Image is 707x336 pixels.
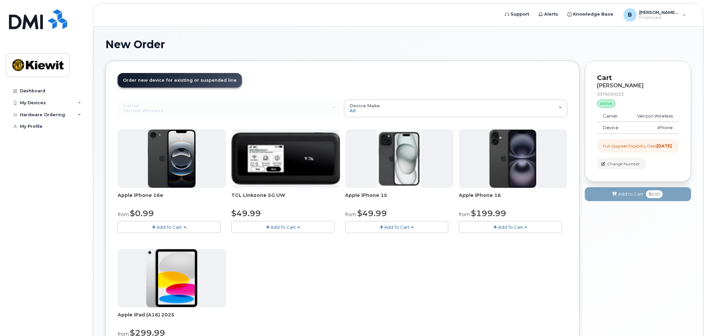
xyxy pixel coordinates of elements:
[471,209,507,218] span: $199.99
[627,110,679,122] td: Verizon Wireless
[350,108,356,113] span: All
[350,103,380,108] span: Device Make
[118,211,129,217] small: from
[345,192,454,205] div: Apple iPhone 15
[345,221,448,233] button: Add To Cart
[597,110,627,122] td: Carrier
[498,224,523,230] span: Add To Cart
[130,209,154,218] span: $0.99
[157,224,182,230] span: Add To Cart
[597,100,616,108] div: active
[603,143,672,149] div: Full Upgrade Eligibility Date
[597,73,679,83] p: Cart
[627,122,679,134] td: iPhone
[678,307,702,331] iframe: Messenger Launcher
[597,91,679,97] div: 3376050023
[619,191,644,197] span: Add to Cart
[345,211,357,217] small: from
[231,192,340,205] div: TCL Linkzone 5G UW
[597,83,679,89] div: [PERSON_NAME]
[231,221,334,233] button: Add To Cart
[384,224,410,230] span: Add To Cart
[118,311,226,325] div: Apple iPad (A16) 2025
[148,129,196,188] img: iphone16e.png
[271,224,296,230] span: Add To Cart
[657,143,672,148] strong: [DATE]
[118,221,221,233] button: Add To Cart
[344,100,567,117] button: Device Make All
[377,129,421,188] img: iphone15.jpg
[646,190,663,198] span: $0.00
[358,209,387,218] span: $49.99
[597,158,646,170] button: Change Number
[231,132,340,185] img: linkzone5g.png
[459,211,470,217] small: from
[608,161,640,167] span: Change Number
[118,192,226,205] div: Apple iPhone 16e
[459,192,567,205] div: Apple iPhone 16
[105,39,691,50] h1: New Order
[231,209,261,218] span: $49.99
[585,187,691,201] button: Add to Cart $0.00
[490,129,536,188] img: iphone_16_plus.png
[459,221,562,233] button: Add To Cart
[597,122,627,134] td: Device
[123,78,237,83] span: Order new device for existing or suspended line
[146,249,198,307] img: ipad_11.png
